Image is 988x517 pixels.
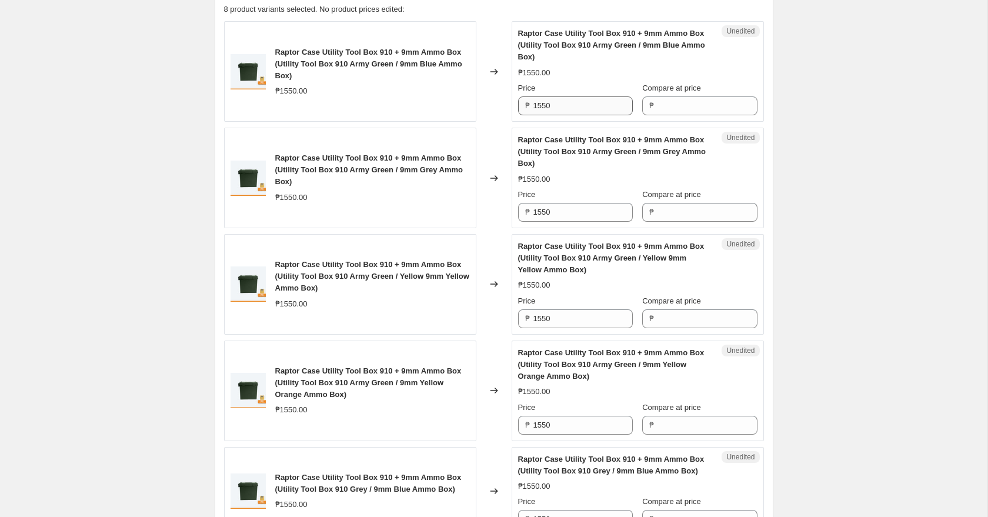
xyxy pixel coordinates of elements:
img: RAPTOR_EXC_2-RaptorCaseUtilityToolBox910ArmyGreen_9mmYellowOrangeUtilityBox_80x.jpg [231,266,266,302]
div: ₱1550.00 [518,386,550,398]
span: ₱ [649,101,654,110]
span: Price [518,84,536,92]
span: Unedited [726,26,755,36]
span: Raptor Case Utility Tool Box 910 + 9mm Ammo Box (Utility Tool Box 910 Army Green / 9mm Yellow Ora... [518,348,705,381]
span: Unedited [726,239,755,249]
span: Raptor Case Utility Tool Box 910 + 9mm Ammo Box (Utility Tool Box 910 Army Green / 9mm Blue Ammo ... [518,29,705,61]
span: Raptor Case Utility Tool Box 910 + 9mm Ammo Box (Utility Tool Box 910 Army Green / 9mm Grey Ammo ... [275,154,463,186]
span: 8 product variants selected. No product prices edited: [224,5,405,14]
div: ₱1550.00 [275,192,308,204]
span: Price [518,296,536,305]
span: Compare at price [642,403,701,412]
img: RAPTOR_EXC_2-RaptorCaseUtilityToolBox910ArmyGreen_9mmYellowOrangeUtilityBox_80x.jpg [231,473,266,509]
div: ₱1550.00 [518,481,550,492]
span: Raptor Case Utility Tool Box 910 + 9mm Ammo Box (Utility Tool Box 910 Army Green / 9mm Yellow Ora... [275,366,462,399]
div: ₱1550.00 [518,67,550,79]
span: ₱ [649,208,654,216]
span: Price [518,190,536,199]
img: RAPTOR_EXC_2-RaptorCaseUtilityToolBox910ArmyGreen_9mmYellowOrangeUtilityBox_80x.jpg [231,373,266,408]
span: Price [518,497,536,506]
div: ₱1550.00 [275,499,308,511]
span: Compare at price [642,497,701,506]
span: Compare at price [642,296,701,305]
span: ₱ [525,208,530,216]
span: ₱ [525,421,530,429]
span: Price [518,403,536,412]
span: Raptor Case Utility Tool Box 910 + 9mm Ammo Box (Utility Tool Box 910 Army Green / 9mm Blue Ammo ... [275,48,462,80]
div: ₱1550.00 [275,85,308,97]
span: Raptor Case Utility Tool Box 910 + 9mm Ammo Box (Utility Tool Box 910 Grey / 9mm Blue Ammo Box) [275,473,462,493]
span: Compare at price [642,190,701,199]
span: Unedited [726,346,755,355]
span: Unedited [726,133,755,142]
span: ₱ [525,101,530,110]
span: Raptor Case Utility Tool Box 910 + 9mm Ammo Box (Utility Tool Box 910 Army Green / Yellow 9mm Yel... [518,242,705,274]
img: RAPTOR_EXC_2-RaptorCaseUtilityToolBox910ArmyGreen_9mmYellowOrangeUtilityBox_80x.jpg [231,161,266,196]
div: ₱1550.00 [518,279,550,291]
span: ₱ [649,421,654,429]
span: Raptor Case Utility Tool Box 910 + 9mm Ammo Box (Utility Tool Box 910 Grey / 9mm Blue Ammo Box) [518,455,705,475]
span: ₱ [525,314,530,323]
span: Raptor Case Utility Tool Box 910 + 9mm Ammo Box (Utility Tool Box 910 Army Green / 9mm Grey Ammo ... [518,135,706,168]
img: RAPTOR_EXC_2-RaptorCaseUtilityToolBox910ArmyGreen_9mmYellowOrangeUtilityBox_80x.jpg [231,54,266,89]
span: ₱ [649,314,654,323]
div: ₱1550.00 [518,174,550,185]
div: ₱1550.00 [275,298,308,310]
span: Compare at price [642,84,701,92]
span: Unedited [726,452,755,462]
span: Raptor Case Utility Tool Box 910 + 9mm Ammo Box (Utility Tool Box 910 Army Green / Yellow 9mm Yel... [275,260,469,292]
div: ₱1550.00 [275,404,308,416]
